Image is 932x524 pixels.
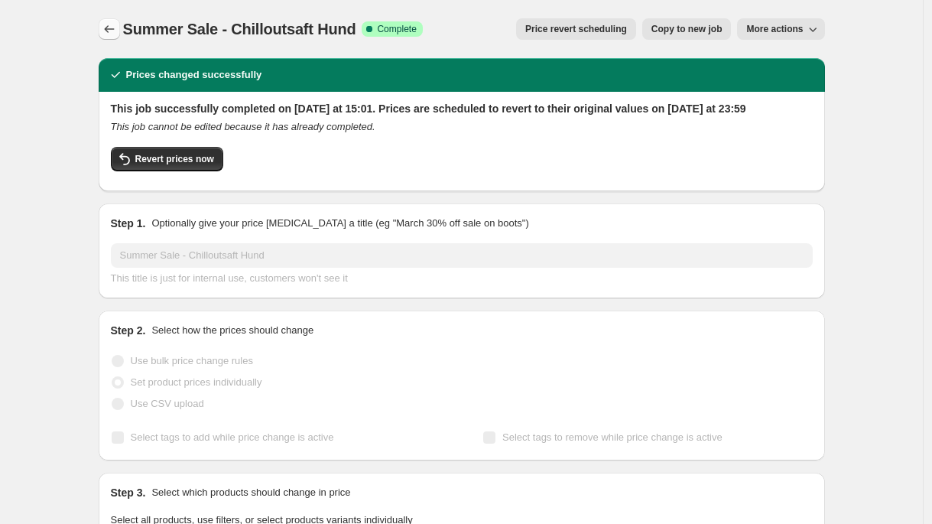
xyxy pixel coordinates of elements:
[516,18,636,40] button: Price revert scheduling
[111,323,146,338] h2: Step 2.
[111,101,813,116] h2: This job successfully completed on [DATE] at 15:01. Prices are scheduled to revert to their origi...
[111,121,375,132] i: This job cannot be edited because it has already completed.
[651,23,723,35] span: Copy to new job
[131,376,262,388] span: Set product prices individually
[151,485,350,500] p: Select which products should change in price
[111,485,146,500] h2: Step 3.
[131,431,334,443] span: Select tags to add while price change is active
[642,18,732,40] button: Copy to new job
[525,23,627,35] span: Price revert scheduling
[111,147,223,171] button: Revert prices now
[151,216,528,231] p: Optionally give your price [MEDICAL_DATA] a title (eg "March 30% off sale on boots")
[502,431,723,443] span: Select tags to remove while price change is active
[377,23,416,35] span: Complete
[111,216,146,231] h2: Step 1.
[99,18,120,40] button: Price change jobs
[131,398,204,409] span: Use CSV upload
[737,18,824,40] button: More actions
[111,272,348,284] span: This title is just for internal use, customers won't see it
[135,153,214,165] span: Revert prices now
[151,323,313,338] p: Select how the prices should change
[111,243,813,268] input: 30% off holiday sale
[123,21,356,37] span: Summer Sale - Chilloutsaft Hund
[126,67,262,83] h2: Prices changed successfully
[131,355,253,366] span: Use bulk price change rules
[746,23,803,35] span: More actions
